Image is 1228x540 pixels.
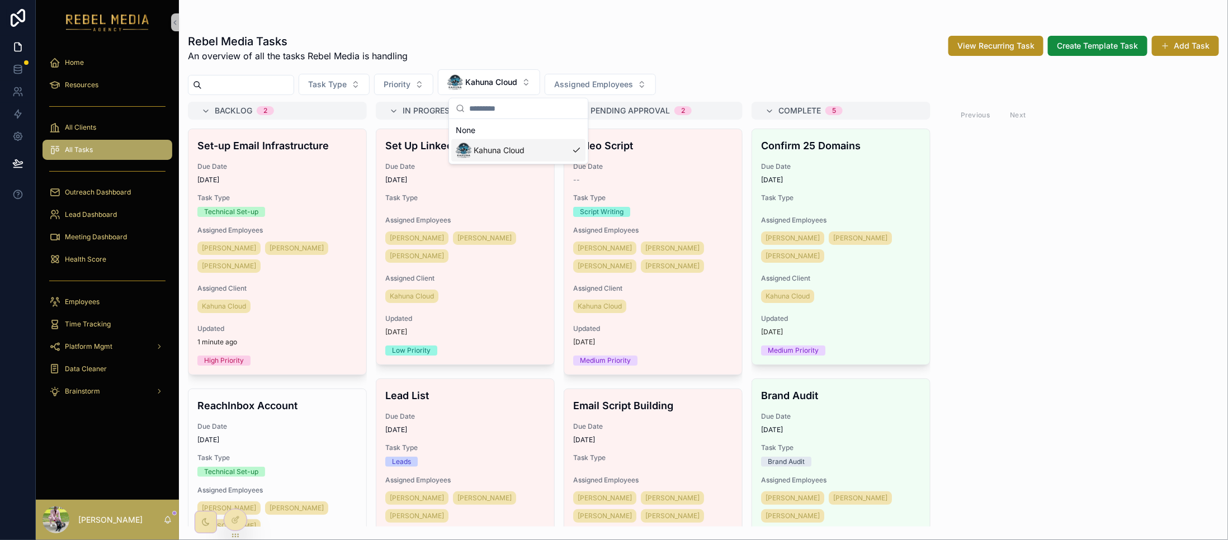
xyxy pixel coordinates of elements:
span: View Recurring Task [957,40,1035,51]
a: Brainstorm [42,381,172,401]
p: 1 minute ago [197,338,237,347]
span: [DATE] [573,435,733,444]
span: [DATE] [761,425,921,434]
a: [PERSON_NAME] [197,259,261,273]
span: [DATE] [197,176,357,184]
span: [PERSON_NAME] [766,511,820,520]
div: scrollable content [36,45,179,416]
span: [PERSON_NAME] [766,234,820,243]
span: Assigned Employees [573,226,733,235]
span: [DATE] [761,176,921,184]
a: Video ScriptDue Date--Task TypeScript WritingAssigned Employees[PERSON_NAME][PERSON_NAME][PERSON_... [564,129,743,375]
span: [DATE] [385,176,545,184]
div: 2 [263,106,267,115]
button: Select Button [299,74,370,95]
a: [PERSON_NAME] [573,259,636,273]
span: [PERSON_NAME] [202,244,256,253]
span: Due Date [197,422,357,431]
a: [PERSON_NAME] [573,491,636,505]
span: Kahuna Cloud [766,292,810,301]
div: 5 [832,106,836,115]
a: Kahuna Cloud [385,290,438,303]
span: [PERSON_NAME] [645,262,700,271]
span: [PERSON_NAME] [645,244,700,253]
a: [PERSON_NAME] [573,509,636,523]
a: Lead Dashboard [42,205,172,225]
span: [PERSON_NAME] [578,262,632,271]
p: [DATE] [385,328,407,337]
span: Due Date [573,162,733,171]
p: [DATE] [573,338,595,347]
span: [DATE] [197,435,357,444]
span: Kahuna Cloud [202,302,246,311]
span: Backlog [215,105,252,116]
div: Brand Audit [768,457,805,467]
span: Create Template Task [1057,40,1139,51]
a: Time Tracking [42,314,172,334]
a: Data Cleaner [42,359,172,379]
span: Assigned Client [573,284,733,293]
span: All Clients [65,123,96,132]
span: Task Type [197,453,357,462]
span: Updated [573,324,733,333]
span: Task Type [385,193,545,202]
span: Kahuna Cloud [465,77,517,88]
div: Low Priority [392,345,431,356]
span: Complete [778,105,821,116]
a: Outreach Dashboard [42,182,172,202]
div: Suggestions [449,119,588,164]
a: Kahuna Cloud [761,290,814,303]
span: Task Type [573,193,733,202]
a: [PERSON_NAME] [761,509,824,523]
span: Assigned Client [385,274,545,283]
span: Kahuna Cloud [390,292,434,301]
a: Set Up Linked In Sales NavigatorDue Date[DATE]Task TypeAssigned Employees[PERSON_NAME][PERSON_NAM... [376,129,555,365]
a: [PERSON_NAME] [761,491,824,505]
button: Select Button [438,69,540,95]
h1: Rebel Media Tasks [188,34,408,49]
h4: Video Script [573,138,733,153]
span: [PERSON_NAME] [390,252,444,260]
span: Assigned Client [197,284,357,293]
span: Resources [65,80,98,89]
a: [PERSON_NAME] [453,231,516,245]
a: All Clients [42,117,172,138]
span: Brainstorm [65,387,100,396]
span: Task Type [573,453,733,462]
a: [PERSON_NAME] [761,231,824,245]
div: 2 [681,106,685,115]
span: Assigned Client [761,274,921,283]
span: Data Cleaner [65,364,107,373]
span: Meeting Dashboard [65,233,127,241]
span: Kahuna Cloud [578,302,622,311]
span: Due Date [761,412,921,421]
div: Technical Set-up [204,467,258,477]
button: View Recurring Task [948,36,1043,56]
a: [PERSON_NAME] [197,501,261,515]
span: [PERSON_NAME] [578,511,632,520]
div: None [451,121,585,139]
span: Assigned Employees [385,216,545,225]
span: [PERSON_NAME] [270,244,324,253]
span: Task Type [385,443,545,452]
span: Assigned Employees [573,476,733,485]
a: Meeting Dashboard [42,227,172,247]
a: Kahuna Cloud [573,300,626,313]
div: Script Writing [580,207,624,217]
span: [PERSON_NAME] [766,252,820,260]
button: Select Button [374,74,433,95]
a: Add Task [1152,36,1219,56]
a: Set-up Email InfrastructureDue Date[DATE]Task TypeTechnical Set-upAssigned Employees[PERSON_NAME]... [188,129,367,375]
h4: Confirm 25 Domains [761,138,921,153]
span: -- [573,176,580,184]
span: [PERSON_NAME] [833,494,887,503]
span: Task Type [197,193,357,202]
span: Assigned Employees [554,79,633,90]
a: [PERSON_NAME] [829,231,892,245]
span: Health Score [65,255,106,264]
span: Due Date [761,162,921,171]
a: Health Score [42,249,172,269]
span: Updated [385,314,545,323]
span: In Progress [403,105,455,116]
a: [PERSON_NAME] [573,241,636,255]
